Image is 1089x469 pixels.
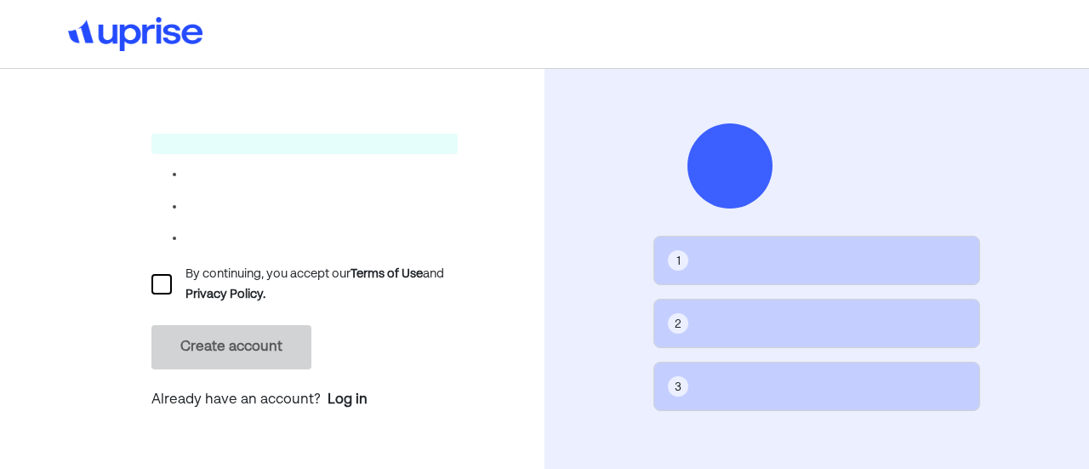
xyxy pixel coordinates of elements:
[151,390,458,412] p: Already have an account?
[351,264,423,284] div: Terms of Use
[675,315,681,334] div: 2
[185,264,458,305] div: By continuing, you accept our and
[328,390,368,410] a: Log in
[151,325,311,369] button: Create account
[185,284,265,305] div: Privacy Policy.
[676,252,681,271] div: 1
[675,378,681,397] div: 3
